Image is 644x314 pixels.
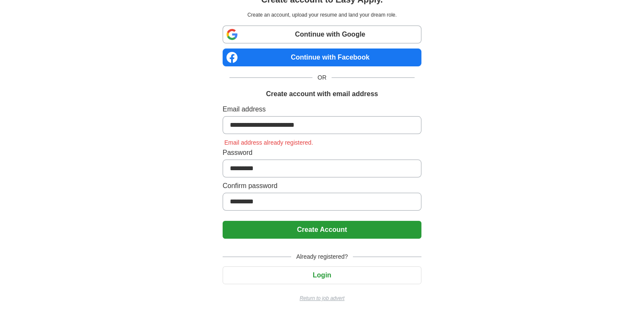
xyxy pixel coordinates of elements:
[266,89,378,99] h1: Create account with email address
[224,11,420,19] p: Create an account, upload your resume and land your dream role.
[223,104,421,114] label: Email address
[223,49,421,66] a: Continue with Facebook
[312,73,332,82] span: OR
[223,271,421,279] a: Login
[223,26,421,43] a: Continue with Google
[223,148,421,158] label: Password
[223,181,421,191] label: Confirm password
[223,266,421,284] button: Login
[223,294,421,302] a: Return to job advert
[223,139,315,146] span: Email address already registered.
[291,252,353,261] span: Already registered?
[223,221,421,239] button: Create Account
